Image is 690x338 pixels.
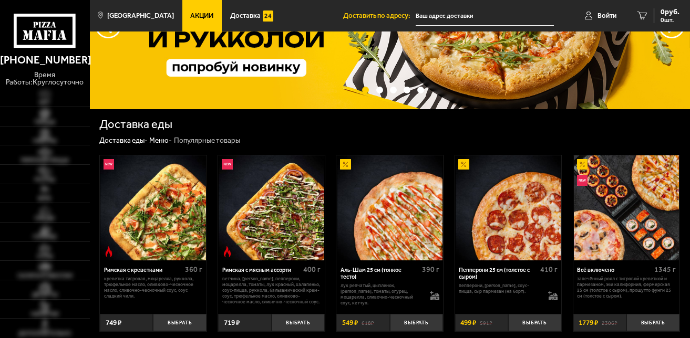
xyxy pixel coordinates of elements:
button: Выбрать [626,314,679,332]
div: Всё включено [577,267,652,273]
span: 400 г [303,265,321,274]
span: Акции [190,12,213,19]
button: точки переключения [417,87,424,93]
s: 2306 ₽ [602,319,617,326]
img: Аль-Шам 25 см (тонкое тесто) [337,155,442,260]
p: Запечённый ролл с тигровой креветкой и пармезаном, Эби Калифорния, Фермерская 25 см (толстое с сы... [577,276,676,299]
span: 749 ₽ [106,319,121,326]
button: точки переключения [404,87,410,93]
span: 410 г [540,265,558,274]
img: Новинка [577,175,588,186]
p: ветчина, [PERSON_NAME], пепперони, моцарелла, томаты, лук красный, халапеньо, соус-пицца, руккола... [222,276,321,305]
button: Выбрать [508,314,561,332]
span: 719 ₽ [224,319,240,326]
button: Выбрать [390,314,443,332]
button: точки переключения [390,87,397,93]
button: Выбрать [153,314,206,332]
div: Римская с мясным ассорти [222,267,301,273]
a: Меню- [149,136,172,144]
span: [GEOGRAPHIC_DATA] [107,12,174,19]
span: 0 руб. [661,8,679,16]
input: Ваш адрес доставки [416,6,554,26]
img: Острое блюдо [104,246,115,257]
img: Акционный [577,159,588,170]
span: 0 шт. [661,17,679,23]
img: Римская с креветками [100,155,205,260]
button: предыдущий [658,12,685,38]
span: Доставить по адресу: [343,12,416,19]
span: 360 г [185,265,202,274]
a: НовинкаОстрое блюдоРимская с мясным ассорти [218,155,325,260]
span: Войти [598,12,616,19]
img: 15daf4d41897b9f0e9f617042186c801.svg [263,10,274,22]
img: Новинка [104,159,115,170]
button: Выбрать [272,314,325,332]
img: Римская с мясным ассорти [219,155,324,260]
a: Доставка еды- [99,136,148,144]
img: Новинка [222,159,233,170]
div: Пепперони 25 см (толстое с сыром) [459,267,538,280]
img: Пепперони 25 см (толстое с сыром) [456,155,561,260]
button: точки переключения [362,87,369,93]
s: 591 ₽ [480,319,492,326]
span: 1345 г [654,265,676,274]
span: 549 ₽ [342,319,358,326]
h1: Доставка еды [99,119,172,131]
span: 499 ₽ [460,319,476,326]
div: Римская с креветками [104,267,183,273]
img: Акционный [458,159,469,170]
button: точки переключения [376,87,383,93]
a: НовинкаОстрое блюдоРимская с креветками [100,155,207,260]
img: Акционный [340,159,351,170]
a: АкционныйНовинкаВсё включено [573,155,680,260]
span: 390 г [422,265,439,274]
span: 1779 ₽ [579,319,598,326]
p: креветка тигровая, моцарелла, руккола, трюфельное масло, оливково-чесночное масло, сливочно-чесно... [104,276,203,299]
img: Острое блюдо [222,246,233,257]
a: АкционныйАль-Шам 25 см (тонкое тесто) [336,155,443,260]
s: 618 ₽ [362,319,374,326]
div: Популярные товары [174,136,240,145]
a: АкционныйПепперони 25 см (толстое с сыром) [455,155,562,260]
div: Аль-Шам 25 см (тонкое тесто) [341,267,419,280]
p: лук репчатый, цыпленок, [PERSON_NAME], томаты, огурец, моцарелла, сливочно-чесночный соус, кетчуп. [341,283,423,306]
img: Всё включено [574,155,679,260]
span: Доставка [230,12,261,19]
p: пепперони, [PERSON_NAME], соус-пицца, сыр пармезан (на борт). [459,283,541,294]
